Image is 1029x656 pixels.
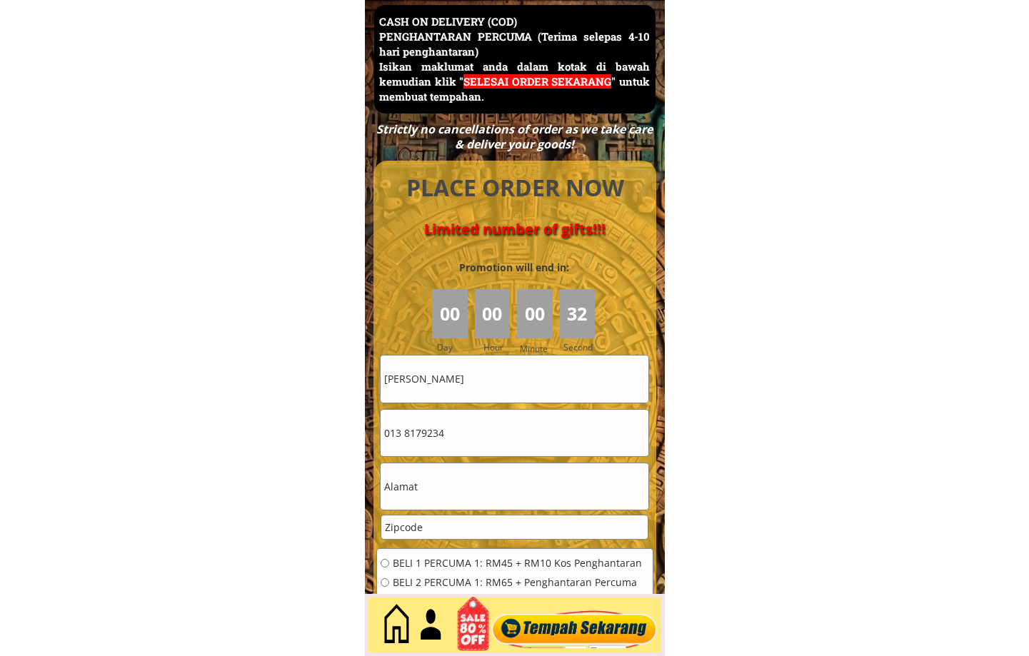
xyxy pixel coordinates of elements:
[381,515,648,539] input: Zipcode
[381,355,648,402] input: Nama
[520,342,551,355] h3: Minute
[433,260,595,276] h3: Promotion will end in:
[563,340,598,354] h3: Second
[379,14,650,104] h3: CASH ON DELIVERY (COD) PENGHANTARAN PERCUMA (Terima selepas 4-10 hari penghantaran) Isikan maklum...
[390,221,640,238] h4: Limited number of gifts!!!
[371,122,657,152] div: Strictly no cancellations of order as we take care & deliver your goods!
[437,340,473,354] h3: Day
[390,172,640,204] h4: PLACE ORDER NOW
[393,558,643,568] span: BELI 1 PERCUMA 1: RM45 + RM10 Kos Penghantaran
[381,410,648,456] input: Telefon
[393,577,643,587] span: BELI 2 PERCUMA 1: RM65 + Penghantaran Percuma
[381,463,648,510] input: Alamat
[483,340,513,354] h3: Hour
[463,74,611,89] span: SELESAI ORDER SEKARANG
